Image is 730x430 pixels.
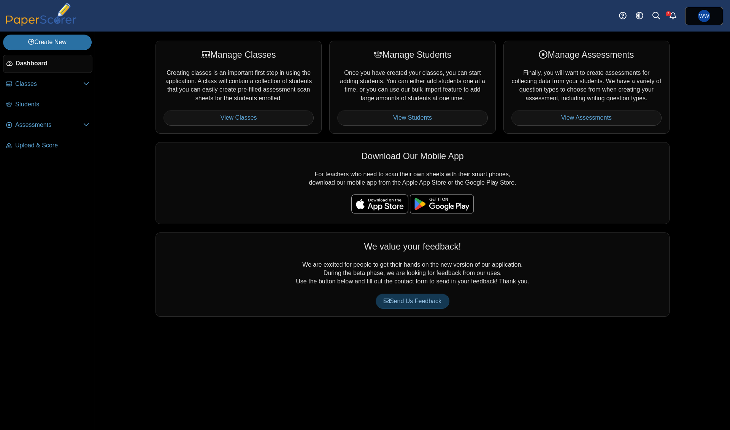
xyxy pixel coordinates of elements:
[511,110,662,125] a: View Assessments
[376,294,449,309] a: Send Us Feedback
[163,49,314,61] div: Manage Classes
[156,41,322,133] div: Creating classes is an important first step in using the application. A class will contain a coll...
[3,35,92,50] a: Create New
[337,49,487,61] div: Manage Students
[410,194,474,213] img: google-play-badge.png
[337,110,487,125] a: View Students
[3,96,92,114] a: Students
[15,141,89,150] span: Upload & Score
[15,80,83,88] span: Classes
[384,298,441,304] span: Send Us Feedback
[699,13,709,19] span: William Whitney
[665,8,681,24] a: Alerts
[15,121,83,129] span: Assessments
[511,49,662,61] div: Manage Assessments
[3,3,79,26] img: PaperScorer
[685,7,723,25] a: William Whitney
[3,55,92,73] a: Dashboard
[163,110,314,125] a: View Classes
[16,59,89,68] span: Dashboard
[351,194,408,213] img: apple-store-badge.svg
[163,150,662,162] div: Download Our Mobile App
[3,116,92,134] a: Assessments
[3,21,79,27] a: PaperScorer
[329,41,495,133] div: Once you have created your classes, you can start adding students. You can either add students on...
[3,137,92,155] a: Upload & Score
[698,10,710,22] span: William Whitney
[3,75,92,93] a: Classes
[163,240,662,253] div: We value your feedback!
[156,142,670,224] div: For teachers who need to scan their own sheets with their smart phones, download our mobile app f...
[503,41,670,133] div: Finally, you will want to create assessments for collecting data from your students. We have a va...
[156,232,670,317] div: We are excited for people to get their hands on the new version of our application. During the be...
[15,100,89,109] span: Students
